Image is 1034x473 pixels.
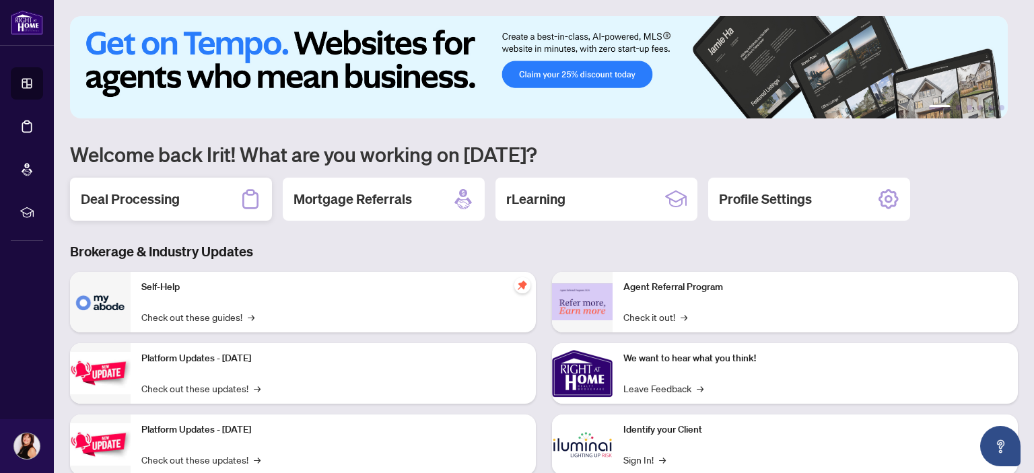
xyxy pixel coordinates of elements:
span: → [681,310,687,324]
span: → [697,381,703,396]
a: Sign In!→ [623,452,666,467]
img: Self-Help [70,272,131,332]
button: 6 [999,105,1004,110]
p: Self-Help [141,280,525,295]
img: Platform Updates - July 8, 2025 [70,423,131,466]
h2: rLearning [506,190,565,209]
button: 3 [967,105,972,110]
span: → [254,381,261,396]
button: 1 [929,105,951,110]
p: Platform Updates - [DATE] [141,423,525,437]
button: Open asap [980,426,1021,466]
h2: Mortgage Referrals [294,190,412,209]
h2: Profile Settings [719,190,812,209]
p: Platform Updates - [DATE] [141,351,525,366]
p: Agent Referral Program [623,280,1007,295]
span: → [659,452,666,467]
p: Identify your Client [623,423,1007,437]
img: logo [11,10,43,35]
a: Check out these updates!→ [141,381,261,396]
button: 5 [988,105,994,110]
span: pushpin [514,277,530,293]
a: Check out these guides!→ [141,310,254,324]
p: We want to hear what you think! [623,351,1007,366]
h3: Brokerage & Industry Updates [70,242,1018,261]
h1: Welcome back Irit! What are you working on [DATE]? [70,141,1018,167]
span: → [254,452,261,467]
span: → [248,310,254,324]
a: Check it out!→ [623,310,687,324]
img: Platform Updates - July 21, 2025 [70,352,131,394]
button: 2 [956,105,961,110]
h2: Deal Processing [81,190,180,209]
img: Slide 0 [70,16,1008,118]
button: 4 [977,105,983,110]
img: Profile Icon [14,433,40,459]
a: Leave Feedback→ [623,381,703,396]
img: Agent Referral Program [552,283,613,320]
a: Check out these updates!→ [141,452,261,467]
img: We want to hear what you think! [552,343,613,404]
